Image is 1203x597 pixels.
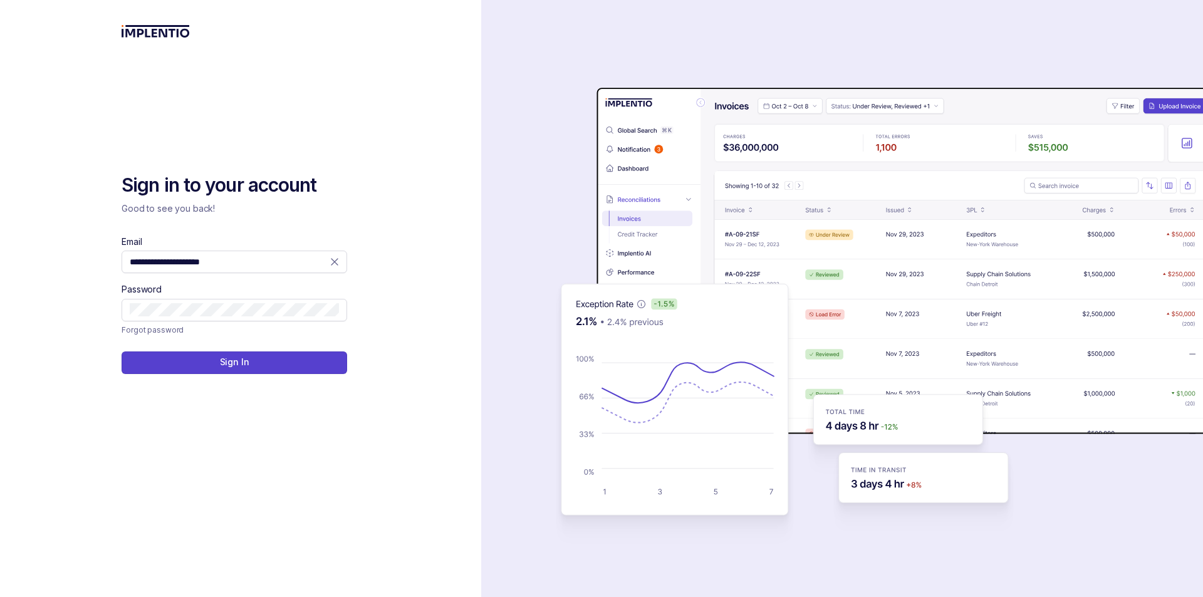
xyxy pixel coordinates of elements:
[122,283,162,296] label: Password
[220,356,249,368] p: Sign In
[122,202,347,215] p: Good to see you back!
[122,324,184,336] a: Link Forgot password
[122,236,142,248] label: Email
[122,173,347,198] h2: Sign in to your account
[122,25,190,38] img: logo
[122,351,347,374] button: Sign In
[122,324,184,336] p: Forgot password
